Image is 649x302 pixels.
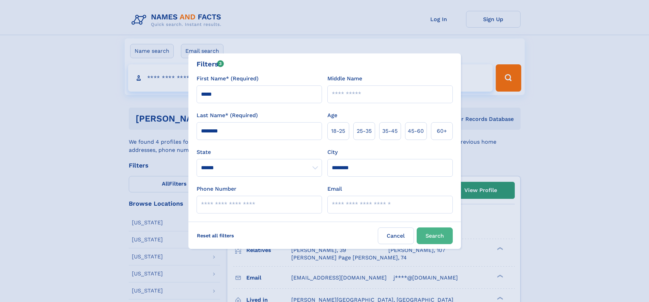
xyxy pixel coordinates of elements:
label: State [197,148,322,156]
label: Age [327,111,337,120]
label: Reset all filters [192,227,238,244]
label: Phone Number [197,185,236,193]
span: 35‑45 [382,127,398,135]
label: Middle Name [327,75,362,83]
span: 45‑60 [408,127,424,135]
button: Search [417,227,453,244]
label: Last Name* (Required) [197,111,258,120]
label: Cancel [378,227,414,244]
span: 25‑35 [357,127,372,135]
div: Filters [197,59,224,69]
span: 60+ [437,127,447,135]
label: City [327,148,338,156]
label: Email [327,185,342,193]
span: 18‑25 [331,127,345,135]
label: First Name* (Required) [197,75,259,83]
